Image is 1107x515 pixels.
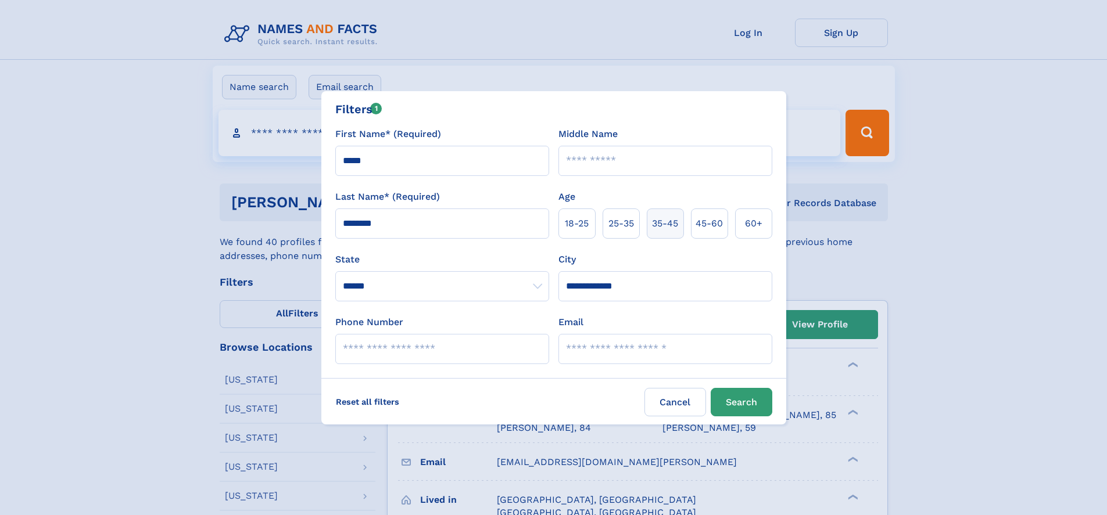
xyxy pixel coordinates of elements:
[335,253,549,266] label: State
[652,217,678,231] span: 35‑45
[558,315,583,329] label: Email
[745,217,762,231] span: 60+
[335,127,441,141] label: First Name* (Required)
[328,388,407,416] label: Reset all filters
[558,190,575,204] label: Age
[335,100,382,118] div: Filters
[696,217,723,231] span: 45‑60
[335,190,440,204] label: Last Name* (Required)
[558,127,618,141] label: Middle Name
[558,253,576,266] label: City
[711,388,772,416] button: Search
[608,217,634,231] span: 25‑35
[335,315,403,329] label: Phone Number
[644,388,706,416] label: Cancel
[565,217,589,231] span: 18‑25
